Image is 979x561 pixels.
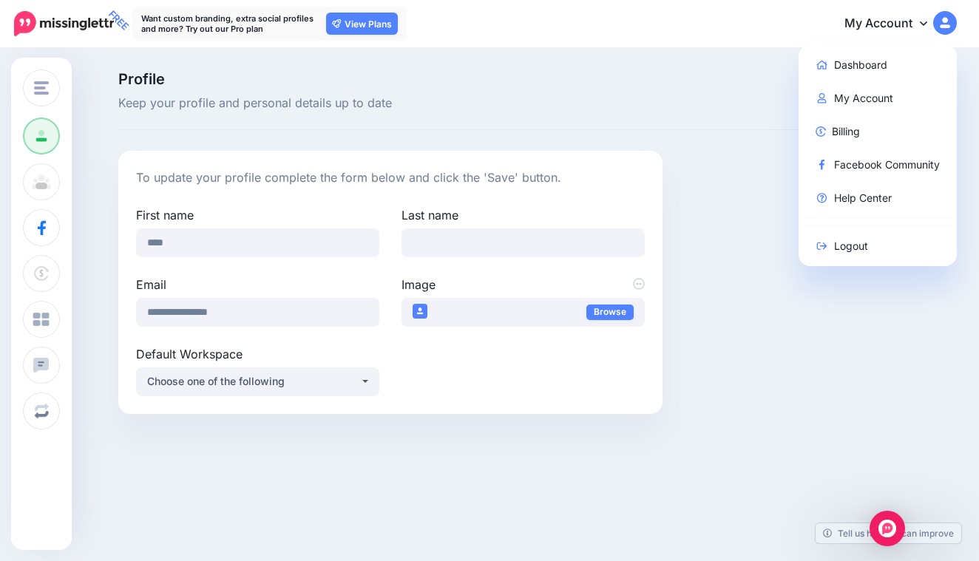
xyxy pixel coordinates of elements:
label: Email [136,276,379,293]
span: Profile [118,72,663,86]
a: View Plans [326,13,398,35]
a: Logout [804,231,952,260]
a: Facebook Community [804,150,952,179]
a: Billing [804,117,952,146]
a: Browse [586,305,634,320]
p: Want custom branding, extra social profiles and more? Try out our Pro plan [141,13,319,34]
p: To update your profile complete the form below and click the 'Save' button. [136,169,646,188]
div: My Account [799,44,958,266]
button: Choose one of the following [136,367,379,396]
img: user_default_image_thumb.png [413,304,427,319]
a: My Account [804,84,952,112]
span: Keep your profile and personal details up to date [118,94,663,113]
img: revenue-blue.png [816,126,826,137]
div: Open Intercom Messenger [870,511,905,546]
a: Dashboard [804,50,952,79]
a: Help Center [804,183,952,212]
label: Image [402,276,645,293]
label: Last name [402,206,645,224]
a: FREE [14,7,114,40]
span: FREE [104,5,134,35]
label: First name [136,206,379,224]
div: Choose one of the following [147,373,360,390]
label: Default Workspace [136,345,379,363]
a: My Account [830,6,957,42]
a: Tell us how we can improve [816,523,961,543]
img: Missinglettr [14,11,114,36]
img: menu.png [34,81,49,95]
